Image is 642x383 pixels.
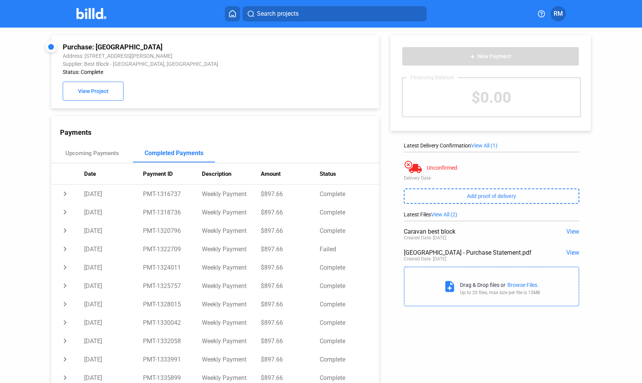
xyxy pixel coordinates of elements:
[84,240,143,258] td: [DATE]
[202,240,261,258] td: Weekly Payment
[202,313,261,332] td: Weekly Payment
[202,258,261,277] td: Weekly Payment
[143,221,202,240] td: PMT-1320796
[261,313,320,332] td: $897.66
[143,258,202,277] td: PMT-1324011
[63,82,124,101] button: View Project
[404,228,544,235] div: Caravan best block
[202,332,261,350] td: Weekly Payment
[404,211,579,218] div: Latest Files
[143,185,202,203] td: PMT-1316737
[63,53,306,59] div: Address: [STREET_ADDRESS][PERSON_NAME]
[261,350,320,368] td: $897.66
[143,295,202,313] td: PMT-1328015
[404,235,446,241] div: Created Date: [DATE]
[202,203,261,221] td: Weekly Payment
[261,240,320,258] td: $897.66
[460,290,540,295] div: Up to 20 files, max size per file is 15MB
[84,277,143,295] td: [DATE]
[320,203,379,221] td: Complete
[257,9,299,18] span: Search projects
[202,221,261,240] td: Weekly Payment
[202,350,261,368] td: Weekly Payment
[460,282,505,288] div: Drag & Drop files or
[478,54,511,60] span: New Payment
[202,295,261,313] td: Weekly Payment
[320,313,379,332] td: Complete
[63,61,306,67] div: Supplier: Best Block - [GEOGRAPHIC_DATA], [GEOGRAPHIC_DATA]
[78,88,109,95] span: View Project
[202,277,261,295] td: Weekly Payment
[143,163,202,185] th: Payment ID
[60,128,379,136] div: Payments
[470,54,476,60] mat-icon: add
[84,221,143,240] td: [DATE]
[404,188,579,204] button: Add proof of delivery
[403,78,580,116] div: $0.00
[145,149,203,157] div: Completed Payments
[143,350,202,368] td: PMT-1333991
[84,295,143,313] td: [DATE]
[63,43,306,51] div: Purchase: [GEOGRAPHIC_DATA]
[84,163,143,185] th: Date
[406,74,458,80] div: Financing Balance
[554,9,563,18] span: RM
[261,258,320,277] td: $897.66
[320,221,379,240] td: Complete
[143,203,202,221] td: PMT-1318736
[202,185,261,203] td: Weekly Payment
[65,150,119,157] div: Upcoming Payments
[261,295,320,313] td: $897.66
[143,332,202,350] td: PMT-1332058
[261,221,320,240] td: $897.66
[84,332,143,350] td: [DATE]
[320,350,379,368] td: Complete
[84,258,143,277] td: [DATE]
[402,47,579,66] button: New Payment
[143,313,202,332] td: PMT-1330042
[320,295,379,313] td: Complete
[566,249,579,256] span: View
[320,258,379,277] td: Complete
[404,142,579,149] div: Latest Delivery Confirmation
[261,332,320,350] td: $897.66
[84,350,143,368] td: [DATE]
[404,256,446,262] div: Created Date: [DATE]
[202,163,261,185] th: Description
[471,142,497,149] span: View All (1)
[84,203,143,221] td: [DATE]
[404,175,579,181] div: Delivery Date:
[320,332,379,350] td: Complete
[84,313,143,332] td: [DATE]
[467,193,516,199] span: Add proof of delivery
[320,277,379,295] td: Complete
[261,277,320,295] td: $897.66
[63,69,306,75] div: Status: Complete
[320,185,379,203] td: Complete
[261,203,320,221] td: $897.66
[427,165,457,171] div: Unconfirmed
[143,240,202,258] td: PMT-1322709
[261,185,320,203] td: $897.66
[507,282,539,288] div: Browse Files.
[242,6,427,21] button: Search projects
[320,163,379,185] th: Status
[566,228,579,235] span: View
[551,6,566,21] button: RM
[261,163,320,185] th: Amount
[143,277,202,295] td: PMT-1325757
[431,211,457,218] span: View All (2)
[443,280,456,293] mat-icon: note_add
[84,185,143,203] td: [DATE]
[404,249,544,256] div: [GEOGRAPHIC_DATA] - Purchase Statement.pdf
[320,240,379,258] td: Failed
[76,8,107,19] img: Billd Company Logo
